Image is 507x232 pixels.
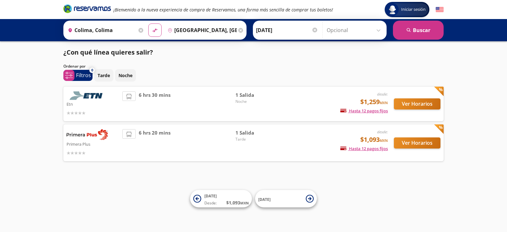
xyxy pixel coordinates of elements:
button: Ver Horarios [394,98,440,109]
button: English [436,6,444,14]
em: ¡Bienvenido a la nueva experiencia de compra de Reservamos, una forma más sencilla de comprar tus... [113,7,333,13]
span: Hasta 12 pagos fijos [340,108,388,114]
p: Noche [119,72,132,79]
span: Hasta 12 pagos fijos [340,146,388,151]
small: MXN [240,201,249,205]
button: Noche [115,69,136,82]
span: 6 hrs 20 mins [139,129,170,156]
p: Primera Plus [67,140,119,148]
span: [DATE] [204,193,217,199]
span: $1,093 [360,135,388,144]
input: Opcional [327,22,383,38]
span: Iniciar sesión [399,6,428,13]
span: [DATE] [258,196,271,202]
input: Buscar Origen [65,22,137,38]
img: Etn [67,91,108,100]
img: Primera Plus [67,129,108,140]
p: ¿Con qué línea quieres salir? [63,48,153,57]
small: MXN [380,138,388,143]
span: 1 Salida [235,129,280,136]
em: desde: [377,129,388,135]
input: Buscar Destino [165,22,237,38]
button: Ver Horarios [394,137,440,149]
button: [DATE] [255,190,317,208]
span: Tarde [235,136,280,142]
span: $1,259 [360,97,388,107]
span: 0 [91,68,93,73]
small: MXN [380,100,388,105]
span: Noche [235,99,280,104]
em: desde: [377,91,388,97]
button: [DATE]Desde:$1,093MXN [190,190,252,208]
button: Buscar [393,21,444,40]
span: 6 hrs 30 mins [139,91,170,116]
span: $ 1,093 [226,199,249,206]
button: Tarde [94,69,113,82]
input: Elegir Fecha [256,22,318,38]
p: Ordenar por [63,63,86,69]
p: Filtros [76,71,91,79]
span: Desde: [204,200,217,206]
button: 0Filtros [63,70,93,81]
p: Tarde [98,72,110,79]
a: Brand Logo [63,4,111,15]
p: Etn [67,100,119,108]
span: 1 Salida [235,91,280,99]
i: Brand Logo [63,4,111,13]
